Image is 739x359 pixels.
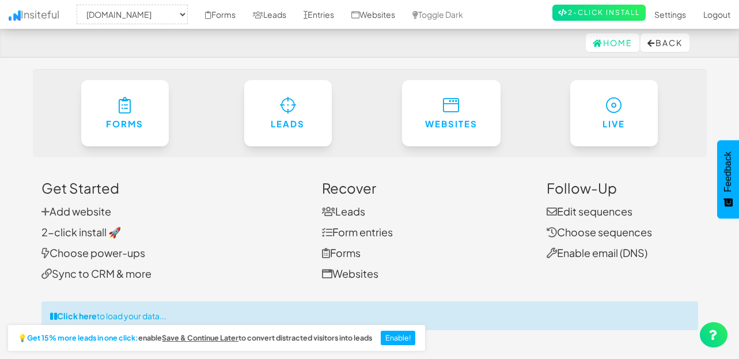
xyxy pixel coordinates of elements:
a: Enable email (DNS) [547,246,647,259]
u: Save & Continue Later [162,333,238,342]
h2: 💡 enable to convert distracted visitors into leads [18,334,372,342]
a: Live [570,80,658,146]
a: Add website [41,205,111,218]
h3: Follow-Up [547,180,698,195]
a: Leads [244,80,332,146]
a: Form entries [322,225,393,239]
button: Enable! [381,331,416,346]
a: Forms [322,246,361,259]
strong: Click here [57,311,97,321]
a: Sync to CRM & more [41,267,151,280]
a: 2-Click Install [552,5,646,21]
h6: Forms [104,119,146,129]
h3: Get Started [41,180,305,195]
a: Websites [402,80,501,146]
a: Leads [322,205,365,218]
div: to load your data... [41,301,698,330]
a: Home [586,33,639,52]
a: Save & Continue Later [162,334,238,342]
button: Feedback - Show survey [717,140,739,218]
a: Choose power-ups [41,246,145,259]
a: 2-click install 🚀 [41,225,121,239]
img: icon.png [9,10,21,21]
a: Websites [322,267,378,280]
a: Edit sequences [547,205,632,218]
h6: Leads [267,119,309,129]
h6: Websites [425,119,477,129]
a: Choose sequences [547,225,652,239]
a: Forms [81,80,169,146]
button: Back [641,33,689,52]
h6: Live [593,119,635,129]
span: Feedback [723,152,733,192]
strong: Get 15% more leads in one click: [27,334,138,342]
h3: Recover [322,180,529,195]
